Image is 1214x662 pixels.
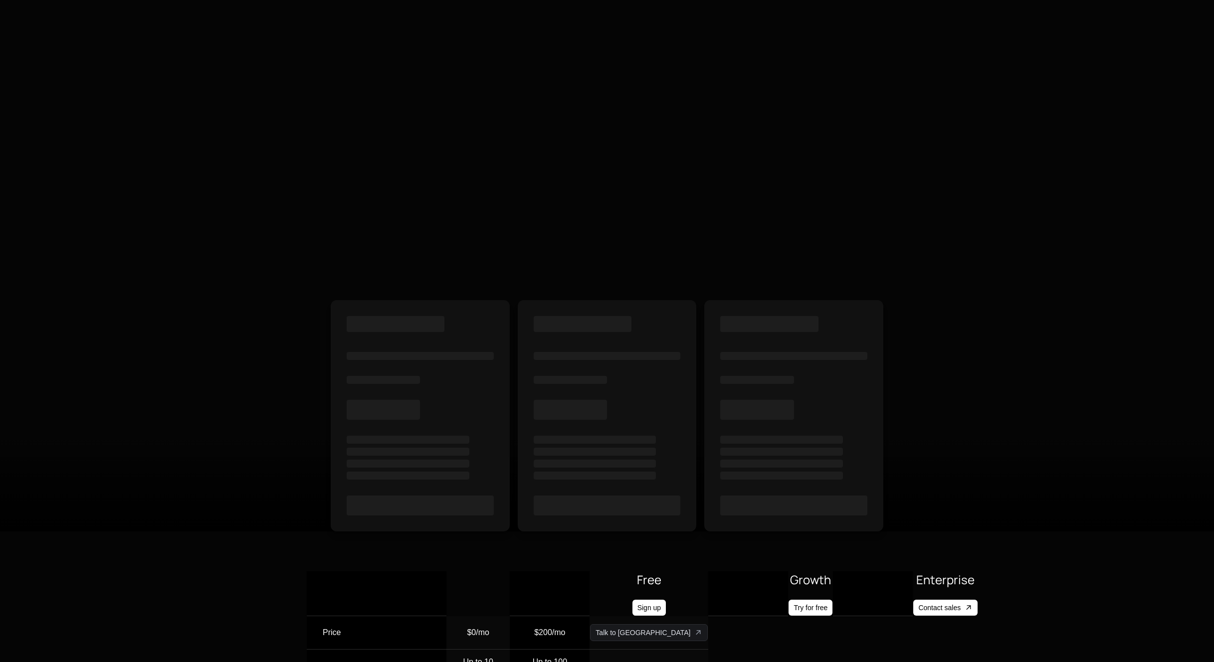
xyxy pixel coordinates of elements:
div: $0/mo [467,624,489,641]
a: Sign up [632,600,666,616]
span: Growth [790,572,831,588]
div: Price [323,624,446,641]
a: Contact sales [913,600,978,616]
span: Enterprise [916,572,975,588]
a: Talk to us [590,624,708,641]
span: Free [637,572,661,588]
div: $200/mo [534,624,565,641]
a: Try for free [789,600,832,616]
